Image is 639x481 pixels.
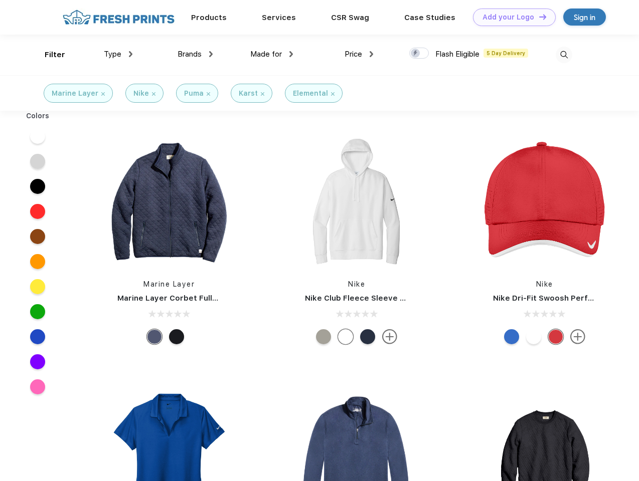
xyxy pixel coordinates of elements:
a: Nike [348,280,365,288]
span: Made for [250,50,282,59]
img: filter_cancel.svg [101,92,105,96]
a: Marine Layer Corbet Full-Zip Jacket [117,294,256,303]
div: University Red [548,329,563,344]
div: Midnight Navy [360,329,375,344]
img: desktop_search.svg [556,47,572,63]
img: more.svg [382,329,397,344]
div: Elemental [293,88,328,99]
img: more.svg [570,329,585,344]
div: Nike [133,88,149,99]
div: Black [169,329,184,344]
a: Nike Dri-Fit Swoosh Perforated Cap [493,294,631,303]
img: filter_cancel.svg [331,92,335,96]
img: filter_cancel.svg [261,92,264,96]
span: Brands [178,50,202,59]
img: filter_cancel.svg [207,92,210,96]
a: Nike [536,280,553,288]
div: Add your Logo [483,13,534,22]
div: Puma [184,88,204,99]
img: func=resize&h=266 [478,136,611,269]
span: Flash Eligible [435,50,480,59]
img: dropdown.png [209,51,213,57]
img: fo%20logo%202.webp [60,9,178,26]
div: Sign in [574,12,595,23]
img: dropdown.png [370,51,373,57]
div: Filter [45,49,65,61]
div: Karst [239,88,258,99]
a: Nike Club Fleece Sleeve Swoosh Pullover Hoodie [305,294,493,303]
div: Blue Sapphire [504,329,519,344]
span: 5 Day Delivery [484,49,528,58]
a: CSR Swag [331,13,369,22]
div: Navy [147,329,162,344]
img: filter_cancel.svg [152,92,155,96]
img: DT [539,14,546,20]
a: Sign in [563,9,606,26]
span: Type [104,50,121,59]
span: Price [345,50,362,59]
a: Services [262,13,296,22]
div: Dark Grey Heather [316,329,331,344]
img: func=resize&h=266 [102,136,236,269]
div: White [526,329,541,344]
img: dropdown.png [289,51,293,57]
a: Marine Layer [143,280,195,288]
img: func=resize&h=266 [290,136,423,269]
div: Marine Layer [52,88,98,99]
a: Products [191,13,227,22]
div: White [338,329,353,344]
img: dropdown.png [129,51,132,57]
div: Colors [19,111,57,121]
